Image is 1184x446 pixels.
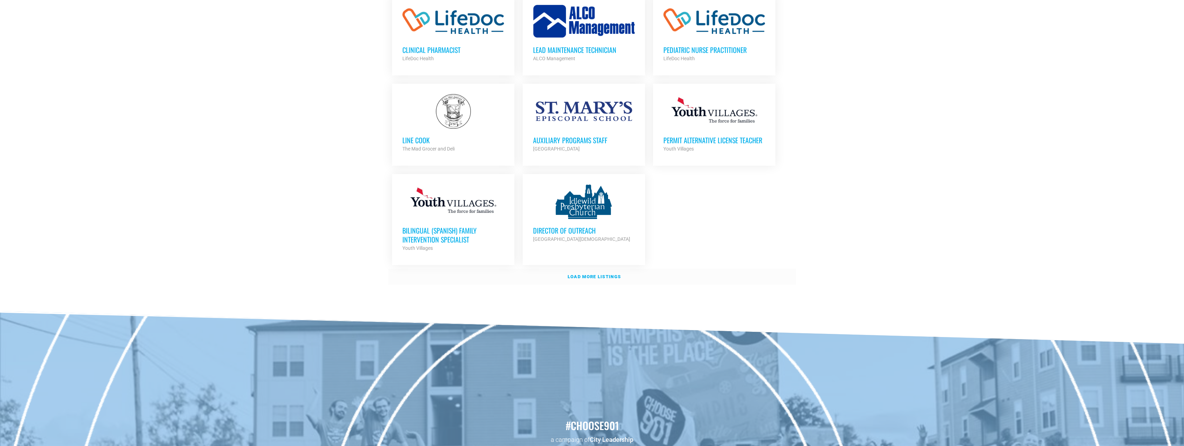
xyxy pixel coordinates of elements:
[663,56,695,61] strong: LifeDoc Health
[402,136,504,145] h3: Line Cook
[533,45,635,54] h3: Lead Maintenance Technician
[3,418,1181,433] h2: #choose901
[402,146,455,152] strong: The Mad Grocer and Deli
[523,84,645,163] a: Auxiliary Programs Staff [GEOGRAPHIC_DATA]
[392,84,514,163] a: Line Cook The Mad Grocer and Deli
[590,436,633,443] a: City Leadership
[663,146,694,152] strong: Youth Villages
[663,136,765,145] h3: Permit Alternative License Teacher
[402,245,433,251] strong: Youth Villages
[533,226,635,235] h3: Director of Outreach
[533,146,580,152] strong: [GEOGRAPHIC_DATA]
[402,56,434,61] strong: LifeDoc Health
[388,269,796,285] a: Load more listings
[533,56,575,61] strong: ALCO Management
[392,174,514,263] a: Bilingual (Spanish) Family Intervention Specialist Youth Villages
[3,435,1181,444] p: a campaign of
[402,226,504,244] h3: Bilingual (Spanish) Family Intervention Specialist
[653,84,775,163] a: Permit Alternative License Teacher Youth Villages
[533,136,635,145] h3: Auxiliary Programs Staff
[663,45,765,54] h3: Pediatric Nurse Practitioner
[523,174,645,254] a: Director of Outreach [GEOGRAPHIC_DATA][DEMOGRAPHIC_DATA]
[402,45,504,54] h3: Clinical Pharmacist
[533,236,630,242] strong: [GEOGRAPHIC_DATA][DEMOGRAPHIC_DATA]
[568,274,621,279] strong: Load more listings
